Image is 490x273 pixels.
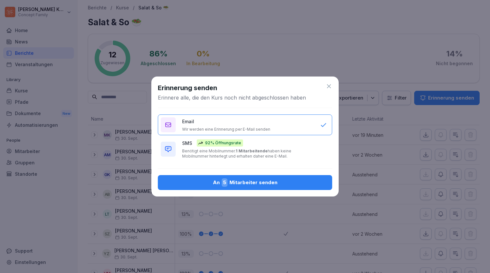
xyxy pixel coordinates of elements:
[158,83,217,93] h1: Erinnerung senden
[182,127,270,132] p: Wir werden eine Erinnerung per E-Mail senden
[182,140,192,147] p: SMS
[163,178,327,187] div: An Mitarbeiter senden
[158,175,332,190] button: An5Mitarbeiter senden
[205,140,241,146] p: 92% Öffnungsrate
[222,178,227,187] span: 5
[236,148,268,153] b: 1 Mitarbeitende
[158,94,306,101] p: Erinnere alle, die den Kurs noch nicht abgeschlossen haben
[182,118,194,125] p: Email
[182,148,314,159] p: Benötigt eine Mobilnummer. haben keine Mobilnummer hinterlegt und erhalten daher eine E-Mail.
